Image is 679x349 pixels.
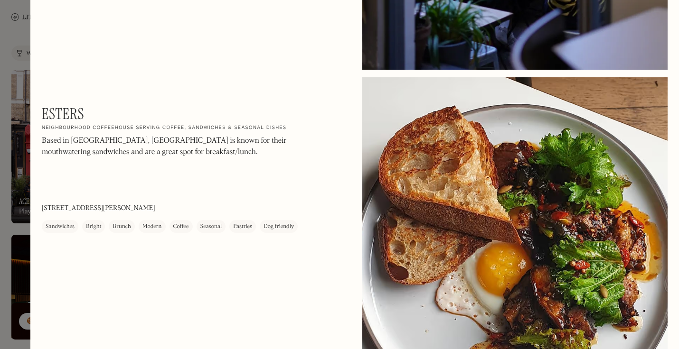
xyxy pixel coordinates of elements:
[113,222,131,231] div: Brunch
[42,203,155,213] p: [STREET_ADDRESS][PERSON_NAME]
[264,222,294,231] div: Dog friendly
[42,135,298,181] p: Based in [GEOGRAPHIC_DATA], [GEOGRAPHIC_DATA] is known for their mouthwatering sandwiches and are...
[86,222,101,231] div: Bright
[42,105,84,123] h1: Esters
[200,222,222,231] div: Seasonal
[173,222,189,231] div: Coffee
[42,185,298,197] p: ‍
[233,222,252,231] div: Pastries
[46,222,75,231] div: Sandwiches
[142,222,162,231] div: Modern
[42,125,286,131] h2: Neighbourhood coffeehouse serving coffee, sandwiches & seasonal dishes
